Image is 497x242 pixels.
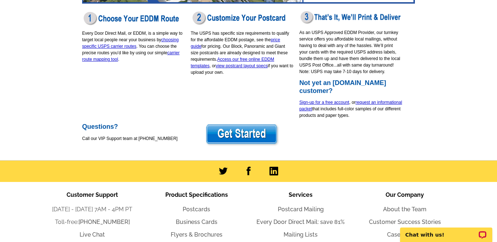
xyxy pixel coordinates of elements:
[284,231,318,238] a: Mailing Lists
[165,191,228,198] span: Product Specifications
[67,191,118,198] span: Customer Support
[278,206,324,213] a: Postcard Mailing
[289,191,313,198] span: Services
[191,30,294,76] p: The USPS has specific size requirements to qualify for the affordable EDDM postage, see the for p...
[299,100,349,105] a: Sign-up for a free account
[171,231,222,238] a: Flyers & Brochures
[183,206,210,213] a: Postcards
[205,123,280,147] img: eddm-get-started-button.png
[80,231,105,238] a: Live Chat
[82,123,185,131] h2: Questions?
[386,191,424,198] span: Our Company
[299,29,402,75] p: As an USPS Approved EDDM Provider, our turnkey service offers you affordable local mailings, with...
[256,218,345,225] a: Every Door Direct Mail: save 81%
[383,206,426,213] a: About the Team
[40,205,144,214] li: [DATE] - [DATE] 7AM - 4PM PT
[395,219,497,242] iframe: LiveChat chat widget
[387,231,422,238] a: Case Studies
[82,135,185,142] p: Call our VIP Support team at [PHONE_NUMBER]
[40,218,144,226] li: Toll-free:
[82,10,180,26] img: eddm-choose-route.png
[78,218,130,225] a: [PHONE_NUMBER]
[191,57,274,68] a: Access our free online EDDM templates
[369,218,441,225] a: Customer Success Stories
[176,218,217,225] a: Business Cards
[299,79,402,95] h2: Not yet an [DOMAIN_NAME] customer?
[299,99,402,119] p: , or that includes full-color samples of our different products and paper types.
[191,10,289,26] img: eddm-customize-postcard.png
[299,10,402,25] img: eddm-print-deliver.png
[82,30,185,63] p: Every Door Direct Mail, or EDDM, is a simple way to target local people near your business by . Y...
[216,63,268,68] a: view postcard layout specs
